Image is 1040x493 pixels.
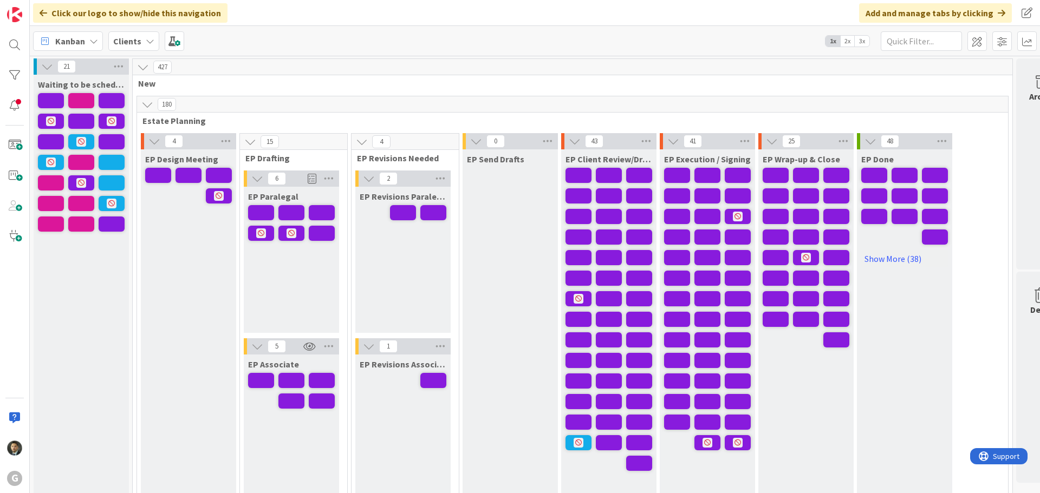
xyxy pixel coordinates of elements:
[684,135,702,148] span: 41
[861,250,948,267] a: Show More (38)
[261,135,279,148] span: 15
[268,172,286,185] span: 6
[585,135,603,148] span: 43
[861,154,894,165] span: EP Done
[55,35,85,48] span: Kanban
[7,7,22,22] img: Visit kanbanzone.com
[23,2,49,15] span: Support
[357,153,445,163] span: EP Revisions Needed
[7,441,22,456] img: CG
[763,154,840,165] span: EP Wrap-up & Close
[145,154,218,165] span: EP Design Meeting
[158,98,176,111] span: 180
[248,359,299,370] span: EP Associate
[360,191,446,202] span: EP Revisions Paralegal
[360,359,446,370] span: EP Revisions Associate
[57,60,76,73] span: 21
[379,340,398,353] span: 1
[881,135,899,148] span: 48
[142,115,994,126] span: Estate Planning
[379,172,398,185] span: 2
[840,36,855,47] span: 2x
[113,36,141,47] b: Clients
[33,3,227,23] div: Click our logo to show/hide this navigation
[248,191,298,202] span: EP Paralegal
[38,79,125,90] span: Waiting to be scheduled
[153,61,172,74] span: 427
[881,31,962,51] input: Quick Filter...
[245,153,334,163] span: EP Drafting
[825,36,840,47] span: 1x
[138,78,999,89] span: New
[268,340,286,353] span: 5
[782,135,801,148] span: 25
[859,3,1012,23] div: Add and manage tabs by clicking
[486,135,505,148] span: 0
[7,471,22,486] div: G
[165,135,183,148] span: 4
[664,154,751,165] span: EP Execution / Signing
[467,154,524,165] span: EP Send Drafts
[855,36,869,47] span: 3x
[372,135,391,148] span: 4
[565,154,652,165] span: EP Client Review/Draft Review Meeting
